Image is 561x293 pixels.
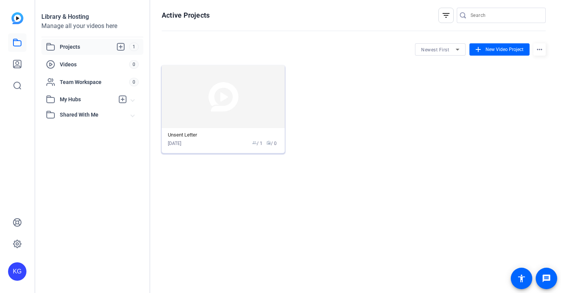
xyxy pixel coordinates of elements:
div: Manage all your videos here [41,21,143,31]
img: Project thumbnail [162,65,285,128]
mat-icon: filter_list [441,11,451,20]
h1: Active Projects [162,11,210,20]
div: KG [8,262,26,281]
div: Library & Hosting [41,12,143,21]
mat-icon: message [542,274,551,283]
span: / 1 [252,140,262,147]
span: radio [266,140,271,145]
mat-icon: more_horiz [533,43,546,56]
span: Team Workspace [60,78,129,86]
div: Unsent Letter [168,132,279,138]
span: / 0 [266,140,277,147]
span: Newest First [421,47,449,53]
span: Projects [60,42,129,51]
mat-expansion-panel-header: Shared With Me [41,107,143,122]
input: Search [471,11,540,20]
button: New Video Project [469,43,530,56]
span: 0 [129,78,139,86]
mat-icon: accessibility [517,274,526,283]
span: New Video Project [486,46,523,53]
img: blue-gradient.svg [11,12,23,24]
span: Videos [60,61,129,68]
span: Shared With Me [60,111,131,119]
mat-expansion-panel-header: My Hubs [41,92,143,107]
span: My Hubs [60,95,114,104]
div: [DATE] [168,140,181,147]
span: 1 [129,43,139,51]
span: 0 [129,60,139,69]
mat-icon: add [474,45,482,54]
span: group [252,140,257,145]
